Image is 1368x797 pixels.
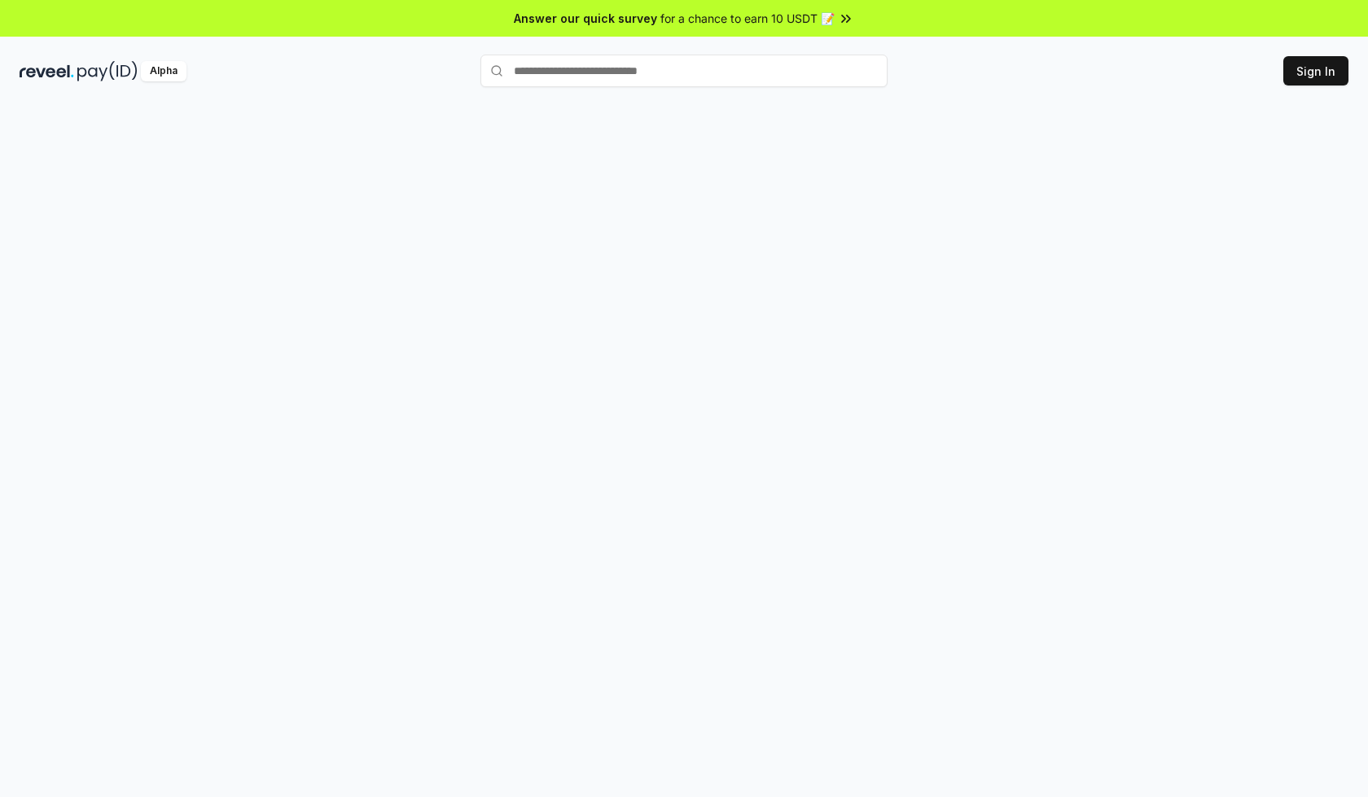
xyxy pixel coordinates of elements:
[660,10,835,27] span: for a chance to earn 10 USDT 📝
[20,61,74,81] img: reveel_dark
[141,61,186,81] div: Alpha
[77,61,138,81] img: pay_id
[1283,56,1348,85] button: Sign In
[514,10,657,27] span: Answer our quick survey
